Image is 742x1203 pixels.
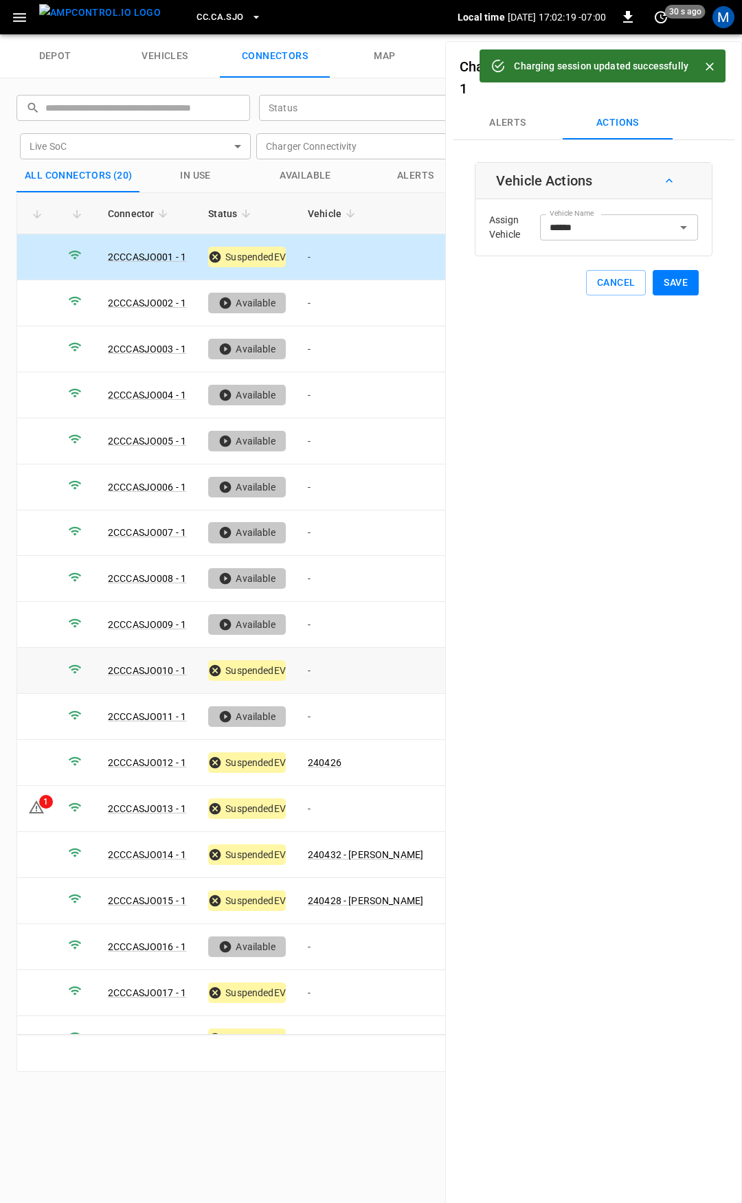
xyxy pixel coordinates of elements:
[434,556,524,602] td: - kW
[208,339,286,359] div: Available
[563,106,673,139] button: Actions
[650,6,672,28] button: set refresh interval
[434,326,524,372] td: - kW
[496,170,592,192] h6: Vehicle Actions
[550,208,594,219] label: Vehicle Name
[508,10,606,24] p: [DATE] 17:02:19 -07:00
[108,205,172,222] span: Connector
[108,390,186,401] a: 2CCCASJO004 - 1
[586,270,646,295] button: Cancel
[297,372,434,418] td: -
[458,10,505,24] p: Local time
[434,648,524,694] td: 0.00 kW
[434,878,524,924] td: 0.00 kW
[665,5,706,19] span: 30 s ago
[434,602,524,648] td: - kW
[196,10,243,25] span: CC.CA.SJO
[361,159,471,192] button: Alerts
[297,556,434,602] td: -
[297,418,434,464] td: -
[674,218,693,237] button: Open
[297,602,434,648] td: -
[208,293,286,313] div: Available
[108,619,186,630] a: 2CCCASJO009 - 1
[297,510,434,556] td: -
[141,159,251,192] button: in use
[208,522,286,543] div: Available
[208,205,255,222] span: Status
[108,711,186,722] a: 2CCCASJO011 - 1
[297,648,434,694] td: -
[308,849,423,860] a: 240432 - [PERSON_NAME]
[108,757,186,768] a: 2CCCASJO012 - 1
[712,6,734,28] div: profile-icon
[191,4,267,31] button: CC.CA.SJO
[434,1016,524,1062] td: 0.00 kW
[208,752,286,773] div: SuspendedEV
[297,786,434,832] td: -
[460,58,605,75] a: Charger 2CCCASJO001
[208,1028,286,1049] div: SuspendedEV
[108,1033,186,1044] a: 2CCCASJO018 - 1
[434,694,524,740] td: - kW
[434,924,524,970] td: - kW
[489,213,540,242] p: Assign Vehicle
[108,803,186,814] a: 2CCCASJO013 - 1
[514,54,688,78] div: Charging session updated successfully
[108,297,186,308] a: 2CCCASJO002 - 1
[297,464,434,510] td: -
[108,573,186,584] a: 2CCCASJO008 - 1
[699,56,720,77] button: Close
[208,431,286,451] div: Available
[453,106,734,139] div: Connectors submenus tabs
[453,106,563,139] button: Alerts
[16,159,141,192] button: All Connectors (20)
[434,510,524,556] td: - kW
[297,326,434,372] td: -
[208,982,286,1003] div: SuspendedEV
[108,895,186,906] a: 2CCCASJO015 - 1
[208,798,286,819] div: SuspendedEV
[220,34,330,78] a: connectors
[108,849,186,860] a: 2CCCASJO014 - 1
[108,251,186,262] a: 2CCCASJO001 - 1
[297,280,434,326] td: -
[110,34,220,78] a: vehicles
[108,941,186,952] a: 2CCCASJO016 - 1
[39,795,53,809] div: 1
[108,436,186,447] a: 2CCCASJO005 - 1
[208,706,286,727] div: Available
[297,970,434,1016] td: -
[297,924,434,970] td: -
[434,740,524,786] td: 0.00 kW
[434,464,524,510] td: - kW
[434,418,524,464] td: - kW
[434,234,524,280] td: 0.00 kW
[108,665,186,676] a: 2CCCASJO010 - 1
[208,477,286,497] div: Available
[434,970,524,1016] td: 0.00 kW
[434,786,524,832] td: 0.00 kW
[208,844,286,865] div: SuspendedEV
[297,234,434,280] td: -
[308,1033,341,1044] a: 240434
[308,757,341,768] a: 240426
[434,372,524,418] td: - kW
[460,56,684,100] h6: -
[108,482,186,493] a: 2CCCASJO006 - 1
[208,936,286,957] div: Available
[39,4,161,21] img: ampcontrol.io logo
[434,832,524,878] td: 0.00 kW
[108,344,186,355] a: 2CCCASJO003 - 1
[297,694,434,740] td: -
[251,159,361,192] button: Available
[108,527,186,538] a: 2CCCASJO007 - 1
[308,895,423,906] a: 240428 - [PERSON_NAME]
[208,890,286,911] div: SuspendedEV
[653,270,699,295] button: Save
[208,247,286,267] div: SuspendedEV
[434,280,524,326] td: - kW
[208,385,286,405] div: Available
[208,614,286,635] div: Available
[208,568,286,589] div: Available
